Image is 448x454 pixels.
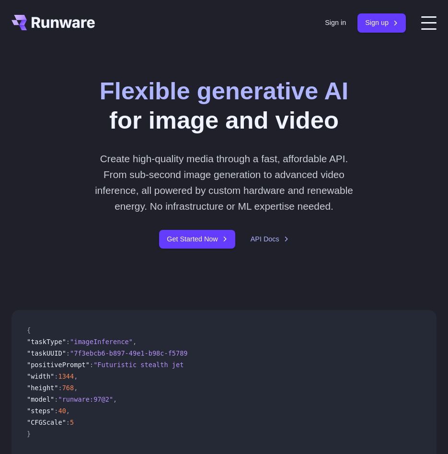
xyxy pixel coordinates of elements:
a: Sign in [325,17,346,28]
span: 1344 [58,372,74,380]
span: "height" [27,384,58,392]
span: "taskType" [27,338,66,346]
span: } [27,430,31,438]
span: "model" [27,395,54,403]
span: "steps" [27,407,54,415]
span: "taskUUID" [27,349,66,357]
span: "7f3ebcb6-b897-49e1-b98c-f5789d2d40d7" [70,349,219,357]
span: : [58,384,62,392]
span: : [54,407,58,415]
h1: for image and video [100,77,348,135]
span: : [66,418,70,426]
span: : [54,372,58,380]
span: { [27,326,31,334]
p: Create high-quality media through a fast, affordable API. From sub-second image generation to adv... [88,151,360,215]
span: "width" [27,372,54,380]
span: , [113,395,117,403]
strong: Flexible generative AI [100,77,348,105]
span: 768 [62,384,74,392]
span: "CFGScale" [27,418,66,426]
a: Go to / [11,15,95,30]
span: : [66,338,70,346]
span: : [54,395,58,403]
span: 40 [58,407,66,415]
span: "runware:97@2" [58,395,113,403]
a: Get Started Now [159,230,235,249]
span: 5 [70,418,74,426]
span: , [74,372,78,380]
span: "imageInference" [70,338,133,346]
span: : [66,349,70,357]
a: API Docs [251,234,289,245]
span: , [133,338,137,346]
span: , [74,384,78,392]
span: , [66,407,70,415]
span: "positivePrompt" [27,361,90,369]
span: : [90,361,93,369]
a: Sign up [357,13,406,32]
